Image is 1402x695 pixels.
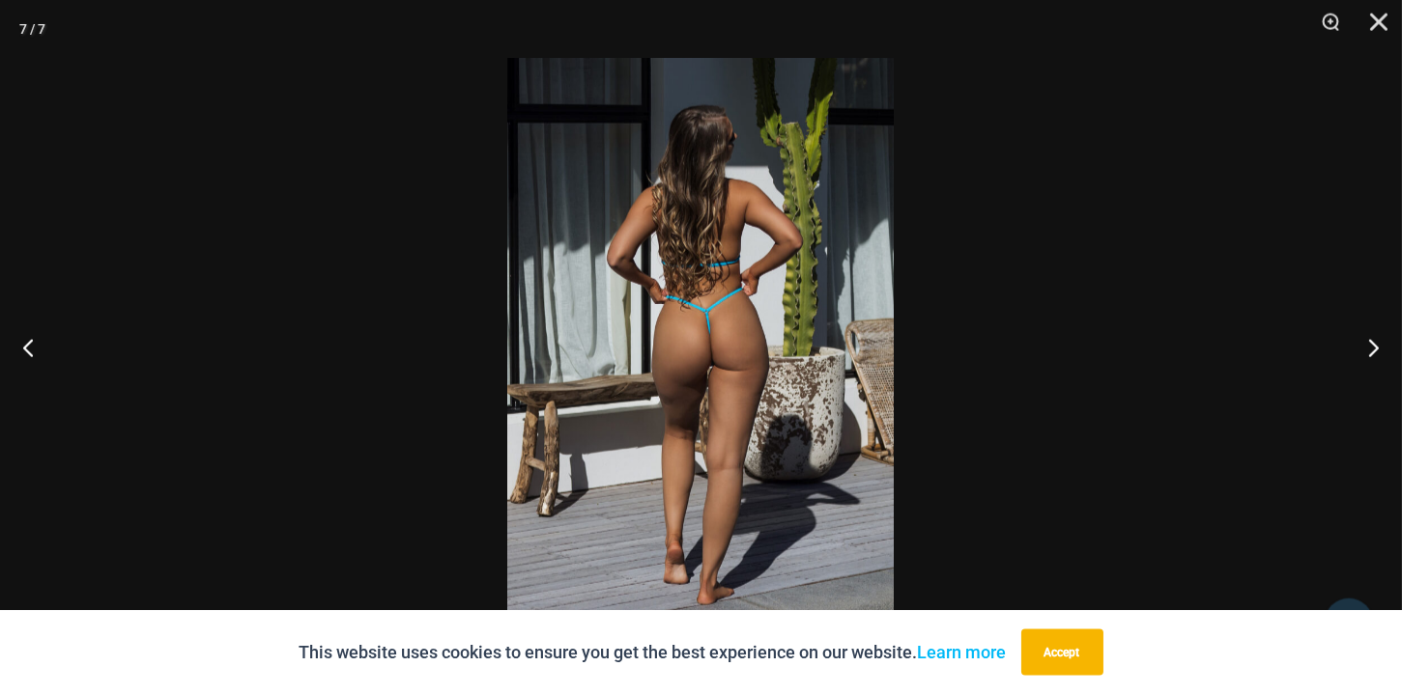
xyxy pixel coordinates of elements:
p: This website uses cookies to ensure you get the best experience on our website. [300,638,1007,667]
button: Next [1330,299,1402,396]
img: Bubble Mesh Highlight Blue 819 One Piece 03 [507,58,894,637]
a: Learn more [918,642,1007,662]
div: 7 / 7 [19,14,45,43]
button: Accept [1021,629,1103,676]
